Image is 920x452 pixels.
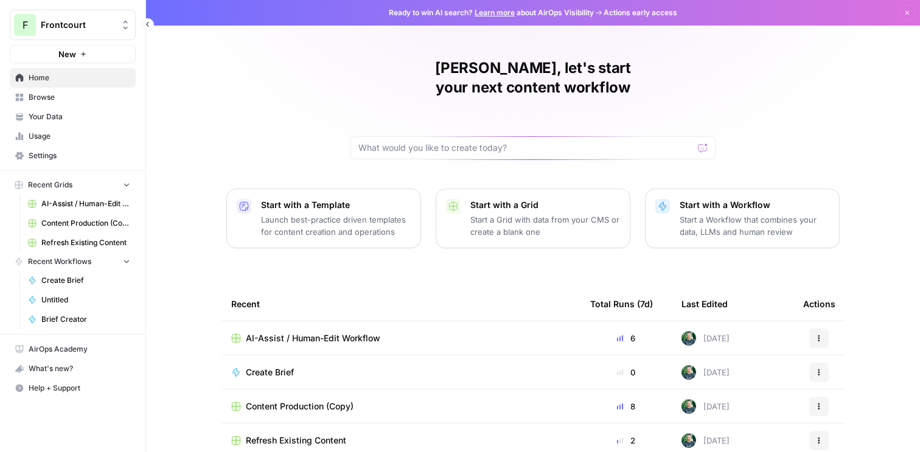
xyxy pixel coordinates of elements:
[10,360,135,378] div: What's new?
[231,332,571,344] a: AI-Assist / Human-Edit Workflow
[681,331,696,346] img: h07igkfloj1v9lqp1sxvufjbesm0
[10,45,136,63] button: New
[681,365,696,380] img: h07igkfloj1v9lqp1sxvufjbesm0
[261,199,411,211] p: Start with a Template
[226,189,421,248] button: Start with a TemplateLaunch best-practice driven templates for content creation and operations
[261,214,411,238] p: Launch best-practice driven templates for content creation and operations
[29,92,130,103] span: Browse
[29,344,130,355] span: AirOps Academy
[23,194,136,214] a: AI-Assist / Human-Edit Workflow
[41,19,114,31] span: Frontcourt
[10,359,136,378] button: What's new?
[680,199,829,211] p: Start with a Workflow
[358,142,693,154] input: What would you like to create today?
[246,366,294,378] span: Create Brief
[10,107,136,127] a: Your Data
[10,176,136,194] button: Recent Grids
[246,434,346,447] span: Refresh Existing Content
[10,339,136,359] a: AirOps Academy
[41,237,130,248] span: Refresh Existing Content
[590,400,662,412] div: 8
[10,10,136,40] button: Workspace: Frontcourt
[590,434,662,447] div: 2
[604,7,677,18] span: Actions early access
[29,111,130,122] span: Your Data
[246,332,380,344] span: AI-Assist / Human-Edit Workflow
[58,48,76,60] span: New
[10,68,136,88] a: Home
[681,287,728,321] div: Last Edited
[23,310,136,329] a: Brief Creator
[29,131,130,142] span: Usage
[681,365,730,380] div: [DATE]
[681,399,730,414] div: [DATE]
[470,214,620,238] p: Start a Grid with data from your CMS or create a blank one
[470,199,620,211] p: Start with a Grid
[29,383,130,394] span: Help + Support
[231,287,571,321] div: Recent
[231,400,571,412] a: Content Production (Copy)
[645,189,840,248] button: Start with a WorkflowStart a Workflow that combines your data, LLMs and human review
[231,366,571,378] a: Create Brief
[681,433,696,448] img: h07igkfloj1v9lqp1sxvufjbesm0
[10,88,136,107] a: Browse
[436,189,630,248] button: Start with a GridStart a Grid with data from your CMS or create a blank one
[23,290,136,310] a: Untitled
[23,214,136,233] a: Content Production (Copy)
[246,400,354,412] span: Content Production (Copy)
[41,275,130,286] span: Create Brief
[590,287,653,321] div: Total Runs (7d)
[23,18,28,32] span: F
[41,294,130,305] span: Untitled
[23,233,136,252] a: Refresh Existing Content
[29,72,130,83] span: Home
[680,214,829,238] p: Start a Workflow that combines your data, LLMs and human review
[29,150,130,161] span: Settings
[10,252,136,271] button: Recent Workflows
[681,433,730,448] div: [DATE]
[590,366,662,378] div: 0
[590,332,662,344] div: 6
[350,58,716,97] h1: [PERSON_NAME], let's start your next content workflow
[10,378,136,398] button: Help + Support
[10,127,136,146] a: Usage
[23,271,136,290] a: Create Brief
[41,218,130,229] span: Content Production (Copy)
[10,146,136,165] a: Settings
[681,331,730,346] div: [DATE]
[28,256,91,267] span: Recent Workflows
[41,314,130,325] span: Brief Creator
[41,198,130,209] span: AI-Assist / Human-Edit Workflow
[231,434,571,447] a: Refresh Existing Content
[475,8,515,17] a: Learn more
[681,399,696,414] img: h07igkfloj1v9lqp1sxvufjbesm0
[28,179,72,190] span: Recent Grids
[803,287,835,321] div: Actions
[389,7,594,18] span: Ready to win AI search? about AirOps Visibility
